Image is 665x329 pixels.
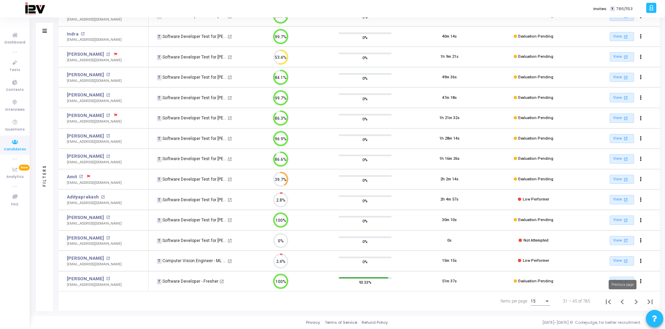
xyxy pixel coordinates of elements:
a: [PERSON_NAME] [67,71,104,78]
span: T [157,157,161,162]
div: Software Developer Test for [PERSON_NAME] [157,237,226,244]
div: [EMAIL_ADDRESS][DOMAIN_NAME] [67,139,122,144]
div: [EMAIL_ADDRESS][DOMAIN_NAME] [67,180,122,186]
span: Contests [6,87,24,93]
div: Software Developer Test for [PERSON_NAME] [157,217,226,223]
span: T [157,279,161,284]
div: [EMAIL_ADDRESS][DOMAIN_NAME] [67,262,122,267]
a: View [610,93,634,102]
div: Software Developer Test for [PERSON_NAME] [157,54,226,60]
a: View [610,73,634,82]
div: 49m 36s [442,75,457,80]
div: 15m 15s [442,258,457,264]
mat-icon: open_in_new [106,236,110,240]
a: View [610,113,634,123]
span: T [157,95,161,101]
button: Actions [636,216,646,225]
button: Actions [636,195,646,205]
div: [EMAIL_ADDRESS][DOMAIN_NAME] [67,119,122,124]
a: View [610,154,634,164]
a: Privacy [306,320,320,326]
span: Evaluation Pending [518,136,553,141]
div: Software Developer Test for [PERSON_NAME] [157,74,226,80]
mat-icon: open_in_new [227,177,232,182]
div: Software Developer Test for [PERSON_NAME] [157,95,226,101]
span: Interviews [5,107,25,113]
span: Not Attempted [523,238,548,243]
a: View [610,216,634,225]
a: [PERSON_NAME] [67,214,104,221]
mat-icon: open_in_new [227,136,232,141]
span: 786/1153 [616,6,633,12]
div: [EMAIL_ADDRESS][DOMAIN_NAME] [67,282,122,288]
span: Evaluation Pending [518,116,553,120]
button: Actions [636,93,646,103]
span: Evaluation Pending [518,34,553,39]
div: [DATE]-[DATE] © Codejudge, for better recruitment. [388,320,656,326]
div: Computer Vision Engineer - ML (2) [157,258,226,264]
mat-icon: open_in_new [227,198,232,202]
mat-icon: open_in_new [106,277,110,281]
span: T [157,136,161,142]
div: Previous page [609,280,636,289]
div: 1h 21m 32s [439,115,459,121]
mat-icon: open_in_new [623,197,629,203]
span: Dashboard [5,40,25,46]
a: View [610,175,634,184]
a: View [610,134,634,143]
label: Invites: [593,6,607,12]
span: T [157,259,161,264]
a: View [610,195,634,204]
div: 1h 9m 21s [440,54,458,60]
mat-icon: open_in_new [623,217,629,223]
button: Actions [636,256,646,266]
a: View [610,32,634,41]
span: Analytics [6,174,24,180]
span: 0% [362,197,368,204]
span: T [157,177,161,182]
span: Evaluation Pending [518,279,553,283]
button: Actions [636,236,646,245]
button: Last page [643,294,657,308]
mat-icon: open_in_new [106,134,110,138]
span: Evaluation Pending [518,95,553,100]
mat-icon: open_in_new [623,75,629,80]
mat-icon: open_in_new [227,96,232,100]
span: 0% [362,177,368,184]
mat-icon: open_in_new [623,237,629,243]
a: [PERSON_NAME] [67,153,104,160]
span: Evaluation Pending [518,54,553,59]
span: 0% [362,218,368,225]
div: 2h 2m 14s [440,177,458,182]
a: Amit [67,173,77,180]
mat-icon: open_in_new [106,257,110,260]
div: 47m 18s [442,95,457,101]
a: Adityaprakash [67,194,99,201]
mat-select: Items per page: [531,299,550,304]
mat-icon: open_in_new [219,279,224,284]
a: View [610,256,634,266]
mat-icon: open_in_new [81,32,85,36]
span: 93.33% [359,279,371,286]
div: [EMAIL_ADDRESS][DOMAIN_NAME] [67,99,122,104]
span: T [157,238,161,244]
mat-icon: open_in_new [623,258,629,264]
div: 40m 14s [442,34,457,40]
a: [PERSON_NAME] [67,133,104,140]
a: [PERSON_NAME] [67,112,104,119]
span: 0% [362,54,368,61]
span: Low Performer [523,258,549,263]
div: [EMAIL_ADDRESS][DOMAIN_NAME] [67,201,122,206]
button: Actions [636,174,646,184]
mat-icon: open_in_new [101,195,105,199]
div: Items per page: [500,298,528,304]
span: Evaluation Pending [518,156,553,161]
button: Actions [636,52,646,62]
mat-icon: open_in_new [623,54,629,60]
button: Actions [636,72,646,82]
mat-icon: open_in_new [106,93,110,97]
a: [PERSON_NAME] [67,255,104,262]
span: T [157,75,161,80]
span: Evaluation Pending [518,177,553,181]
div: [EMAIL_ADDRESS][DOMAIN_NAME] [67,241,122,246]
